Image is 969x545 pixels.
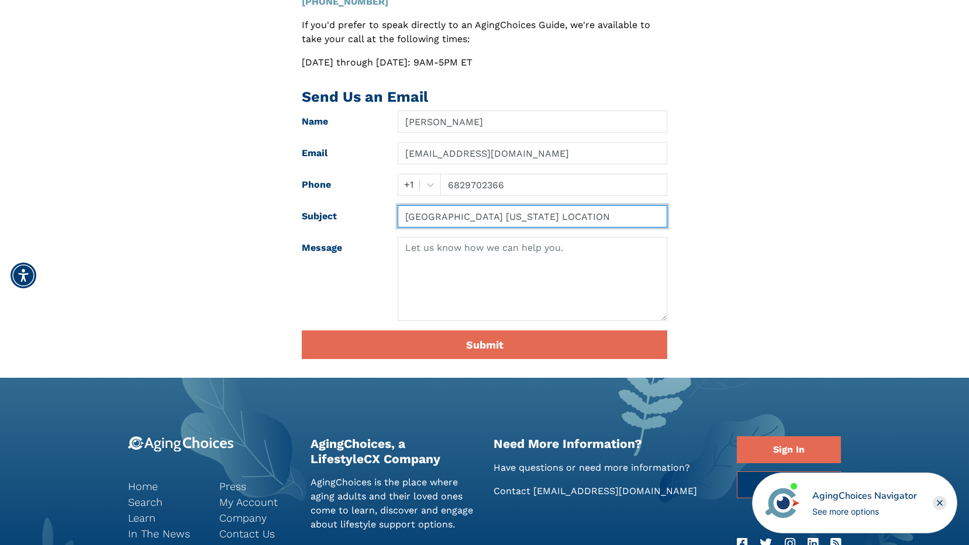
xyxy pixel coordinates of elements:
[293,174,389,196] label: Phone
[533,485,697,496] a: [EMAIL_ADDRESS][DOMAIN_NAME]
[128,436,234,452] img: 9-logo.svg
[128,526,202,541] a: In The News
[293,237,389,321] label: Message
[128,510,202,526] a: Learn
[494,436,720,451] h2: Need More Information?
[219,494,293,510] a: My Account
[933,496,947,510] div: Close
[293,111,389,133] label: Name
[302,88,667,106] h2: Send Us an Email
[812,489,917,503] div: AgingChoices Navigator
[302,330,667,359] button: Submit
[302,18,667,46] p: If you'd prefer to speak directly to an AgingChoices Guide, we're available to take your call at ...
[812,505,917,518] div: See more options
[311,436,476,465] h2: AgingChoices, a LifestyleCX Company
[219,526,293,541] a: Contact Us
[494,484,720,498] p: Contact
[737,471,841,498] a: Sign Up
[302,56,667,70] p: [DATE] through [DATE]: 9AM-5PM ET
[11,263,36,288] div: Accessibility Menu
[128,478,202,494] a: Home
[737,436,841,463] a: Sign In
[219,478,293,494] a: Press
[311,475,476,532] p: AgingChoices is the place where aging adults and their loved ones come to learn, discover and eng...
[293,205,389,227] label: Subject
[763,483,802,523] img: avatar
[494,461,720,475] p: Have questions or need more information?
[293,142,389,164] label: Email
[128,494,202,510] a: Search
[219,510,293,526] a: Company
